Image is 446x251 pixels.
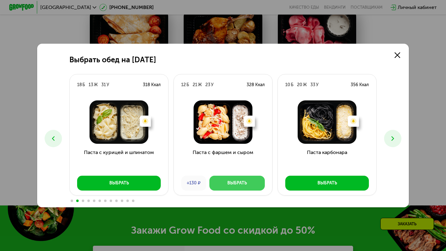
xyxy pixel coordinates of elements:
div: Б [82,82,85,88]
div: 13 [89,82,93,88]
div: У [107,82,109,88]
div: 21 [193,82,197,88]
div: У [316,82,318,88]
div: 33 [310,82,315,88]
div: Ж [94,82,98,88]
img: Паста с курицей и шпинатом [75,100,163,144]
div: 328 Ккал [247,82,265,88]
h3: Паста с фаршем и сыром [174,149,272,171]
div: 12 [181,82,186,88]
div: Б [186,82,189,88]
div: Выбрать [227,180,247,186]
div: Выбрать [317,180,337,186]
img: Паста с фаршем и сыром [179,100,267,144]
h2: Выбрать обед на [DATE] [69,55,156,64]
div: +130 ₽ [181,176,206,191]
div: 10 [285,82,290,88]
div: Б [291,82,293,88]
div: Ж [303,82,307,88]
img: Паста карбонара [283,100,371,144]
div: У [211,82,213,88]
div: 318 Ккал [143,82,161,88]
div: 20 [297,82,302,88]
div: 31 [101,82,106,88]
div: Ж [198,82,202,88]
h3: Паста карбонара [278,149,376,171]
div: 356 Ккал [351,82,369,88]
div: 23 [205,82,210,88]
button: Выбрать [285,176,369,191]
button: Выбрать [209,176,265,191]
button: Выбрать [77,176,161,191]
div: 18 [77,82,82,88]
h3: Паста с курицей и шпинатом [70,149,168,171]
div: Выбрать [109,180,129,186]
